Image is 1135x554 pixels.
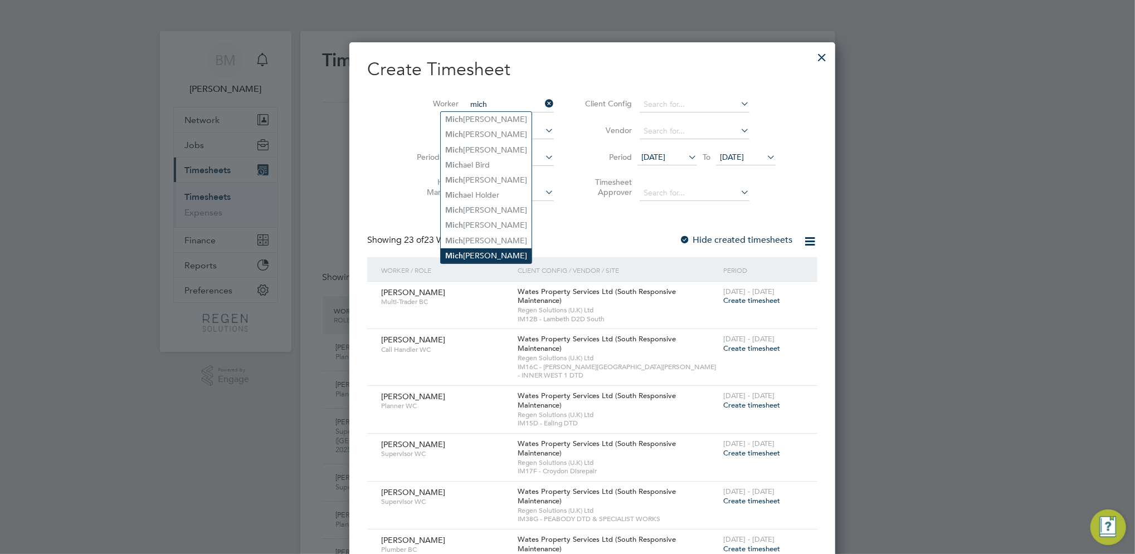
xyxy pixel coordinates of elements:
span: IM38G - PEABODY DTD & SPECIALIST WORKS [518,514,717,523]
span: 23 of [404,234,424,246]
span: Create timesheet [723,400,780,410]
label: Timesheet Approver [582,177,632,197]
li: ael Bird [441,158,532,173]
span: [PERSON_NAME] [381,487,445,497]
span: Supervisor WC [381,497,510,506]
span: Wates Property Services Ltd (South Responsive Maintenance) [518,535,676,553]
span: Create timesheet [723,544,780,553]
label: Period Type [408,152,459,162]
input: Search for... [640,185,749,201]
span: IM15D - Ealing DTD [518,419,717,428]
li: [PERSON_NAME] [441,173,532,188]
span: Call Handler WC [381,345,510,354]
div: Showing [367,234,471,246]
b: Mich [445,130,463,139]
span: Supervisor WC [381,449,510,458]
label: Worker [408,99,459,109]
span: 23 Workers [404,234,469,246]
span: Wates Property Services Ltd (South Responsive Maintenance) [518,334,676,353]
span: To [699,150,714,164]
span: Wates Property Services Ltd (South Responsive Maintenance) [518,287,676,306]
b: Mich [445,220,463,230]
span: [DATE] - [DATE] [723,535,774,544]
span: IM12B - Lambeth D2D South [518,315,717,323]
div: Period [720,257,806,283]
span: [PERSON_NAME] [381,535,445,545]
button: Engage Resource Center [1090,509,1126,545]
li: [PERSON_NAME] [441,248,532,263]
div: Worker / Role [378,257,515,283]
span: Planner WC [381,401,510,410]
span: Regen Solutions (U.K) Ltd [518,410,717,419]
input: Search for... [466,97,554,112]
input: Search for... [640,97,749,112]
span: Create timesheet [723,296,780,305]
span: Multi-Trader BC [381,297,510,306]
b: Mich [445,115,463,124]
li: [PERSON_NAME] [441,218,532,233]
div: Client Config / Vendor / Site [515,257,720,283]
span: [PERSON_NAME] [381,391,445,401]
span: [PERSON_NAME] [381,335,445,345]
label: Period [582,152,632,162]
label: Hide created timesheets [680,234,793,246]
span: [PERSON_NAME] [381,439,445,449]
li: [PERSON_NAME] [441,112,532,127]
span: IM16C - [PERSON_NAME][GEOGRAPHIC_DATA][PERSON_NAME] - INNER WEST 1 DTD [518,362,717,380]
li: ael Holder [441,188,532,203]
label: Hiring Manager [408,177,459,197]
li: [PERSON_NAME] [441,203,532,218]
span: Regen Solutions (U.K) Ltd [518,306,717,315]
span: Wates Property Services Ltd (South Responsive Maintenance) [518,439,676,458]
li: [PERSON_NAME] [441,233,532,248]
span: [DATE] - [DATE] [723,439,774,448]
span: Regen Solutions (U.K) Ltd [518,354,717,362]
span: [DATE] - [DATE] [723,391,774,400]
b: Mich [445,205,463,215]
label: Vendor [582,125,632,135]
label: Client Config [582,99,632,109]
span: IM17F - Croydon Disrepair [518,467,717,475]
span: Regen Solutions (U.K) Ltd [518,506,717,515]
span: Create timesheet [723,496,780,506]
b: Mich [445,160,463,170]
b: Mich [445,145,463,155]
span: [DATE] [641,152,665,162]
span: Wates Property Services Ltd (South Responsive Maintenance) [518,487,676,506]
b: Mich [445,175,463,185]
label: Site [408,125,459,135]
b: Mich [445,190,463,200]
span: Create timesheet [723,448,780,458]
span: [DATE] - [DATE] [723,287,774,296]
span: [DATE] - [DATE] [723,334,774,344]
h2: Create Timesheet [367,58,817,81]
span: [DATE] [720,152,744,162]
b: Mich [445,236,463,246]
input: Search for... [640,124,749,139]
span: Plumber BC [381,545,510,554]
span: [PERSON_NAME] [381,287,445,297]
b: Mich [445,251,463,261]
li: [PERSON_NAME] [441,127,532,142]
span: Create timesheet [723,344,780,353]
span: Regen Solutions (U.K) Ltd [518,458,717,467]
li: [PERSON_NAME] [441,143,532,158]
span: Wates Property Services Ltd (South Responsive Maintenance) [518,391,676,410]
span: [DATE] - [DATE] [723,487,774,496]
